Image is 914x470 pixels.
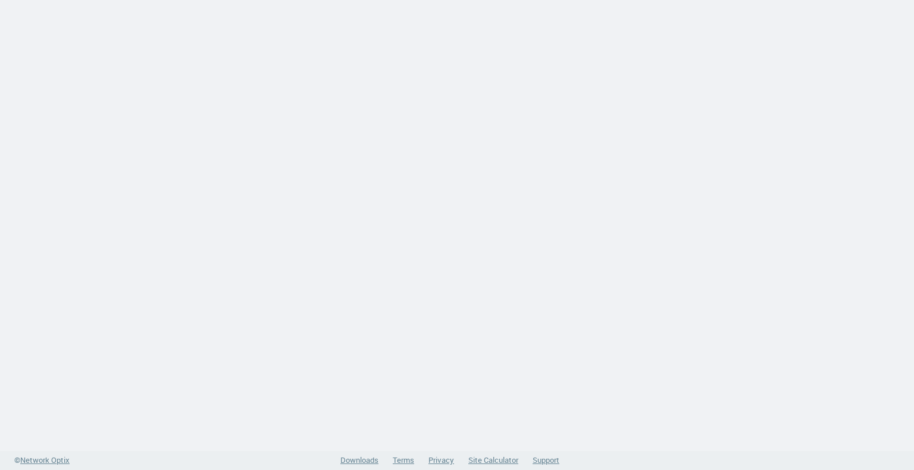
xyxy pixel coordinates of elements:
a: Terms [393,455,414,465]
a: Site Calculator [468,455,518,465]
a: Privacy [428,455,454,465]
a: ©Network Optix [14,455,70,466]
span: Network Optix [20,455,70,465]
a: Support [533,455,559,465]
a: Downloads [340,455,378,465]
